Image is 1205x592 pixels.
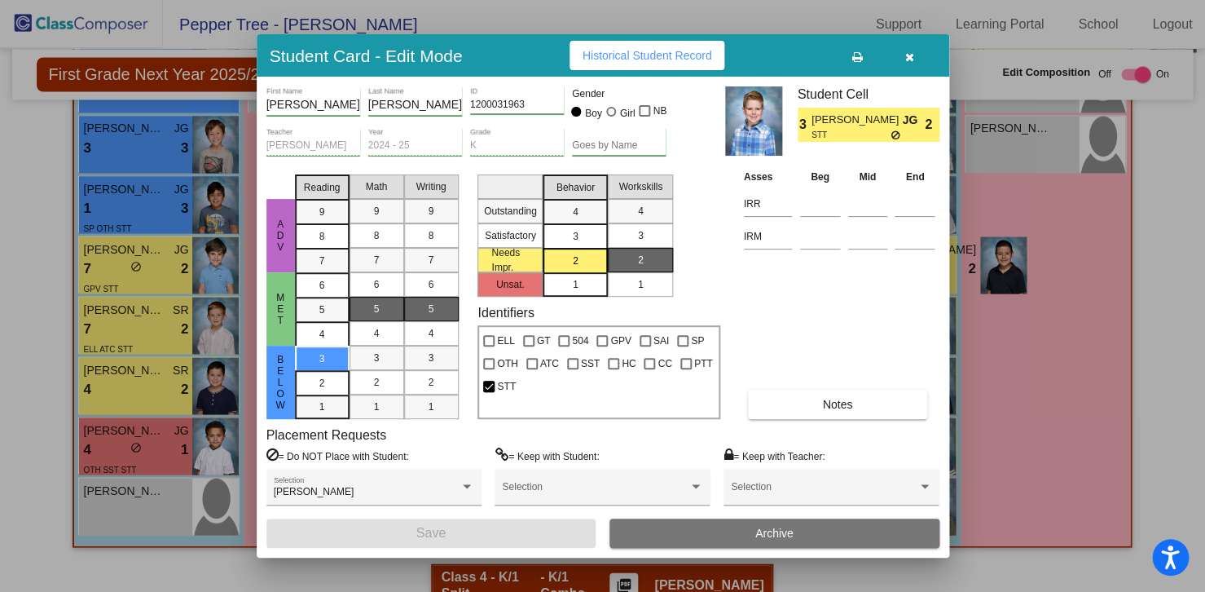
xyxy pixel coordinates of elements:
[723,448,825,464] label: = Keep with Teacher:
[319,278,325,293] span: 6
[744,224,792,249] input: assessment
[638,253,644,267] span: 2
[622,354,635,373] span: HC
[416,179,446,194] span: Writing
[319,327,325,342] span: 4
[429,302,434,316] span: 5
[319,303,325,317] span: 5
[902,112,925,129] span: JG
[755,527,794,540] span: Archive
[570,41,725,70] button: Historical Student Record
[266,448,409,464] label: = Do NOT Place with Student:
[270,46,463,66] h3: Student Card - Edit Mode
[556,180,595,195] span: Behavior
[374,302,380,316] span: 5
[891,168,939,186] th: End
[572,331,588,351] span: 504
[638,277,644,292] span: 1
[319,400,325,414] span: 1
[573,205,578,219] span: 4
[477,305,534,320] label: Identifiers
[811,129,891,141] span: STT
[374,375,380,390] span: 2
[811,112,902,129] span: [PERSON_NAME]
[748,390,927,419] button: Notes
[609,519,939,548] button: Archive
[273,354,288,411] span: beLow
[638,228,644,243] span: 3
[925,115,939,135] span: 2
[374,253,380,267] span: 7
[497,331,514,351] span: ELL
[540,354,559,373] span: ATC
[319,376,325,391] span: 2
[653,101,666,121] span: NB
[691,331,704,351] span: SP
[495,448,599,464] label: = Keep with Student:
[798,86,939,102] h3: Student Cell
[429,228,434,243] span: 8
[653,331,669,351] span: SAI
[273,292,288,326] span: Met
[497,354,517,373] span: OTH
[266,519,596,548] button: Save
[374,277,380,292] span: 6
[266,427,387,443] label: Placement Requests
[581,354,600,373] span: SST
[429,277,434,292] span: 6
[274,486,354,497] span: [PERSON_NAME]
[366,179,388,194] span: Math
[416,526,446,540] span: Save
[429,326,434,341] span: 4
[537,331,551,351] span: GT
[319,254,325,268] span: 7
[798,115,811,135] span: 3
[844,168,891,186] th: Mid
[583,49,712,62] span: Historical Student Record
[374,351,380,365] span: 3
[618,179,662,194] span: Workskills
[573,254,578,268] span: 2
[273,219,288,253] span: ADV
[319,205,325,219] span: 9
[470,140,564,152] input: grade
[744,192,792,216] input: assessment
[619,106,635,121] div: Girl
[429,204,434,219] span: 9
[470,99,564,111] input: Enter ID
[429,400,434,414] span: 1
[584,106,602,121] div: Boy
[374,204,380,219] span: 9
[610,331,631,351] span: GPV
[638,204,644,219] span: 4
[572,86,666,101] mat-label: Gender
[823,398,853,411] span: Notes
[319,229,325,244] span: 8
[266,140,360,152] input: teacher
[497,377,516,396] span: STT
[429,253,434,267] span: 7
[740,168,796,186] th: Asses
[429,375,434,390] span: 2
[429,351,434,365] span: 3
[694,354,713,373] span: PTT
[796,168,844,186] th: Beg
[572,140,666,152] input: goes by name
[374,400,380,414] span: 1
[368,140,462,152] input: year
[374,228,380,243] span: 8
[573,229,578,244] span: 3
[319,351,325,366] span: 3
[304,180,341,195] span: Reading
[573,277,578,292] span: 1
[374,326,380,341] span: 4
[657,354,671,373] span: CC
